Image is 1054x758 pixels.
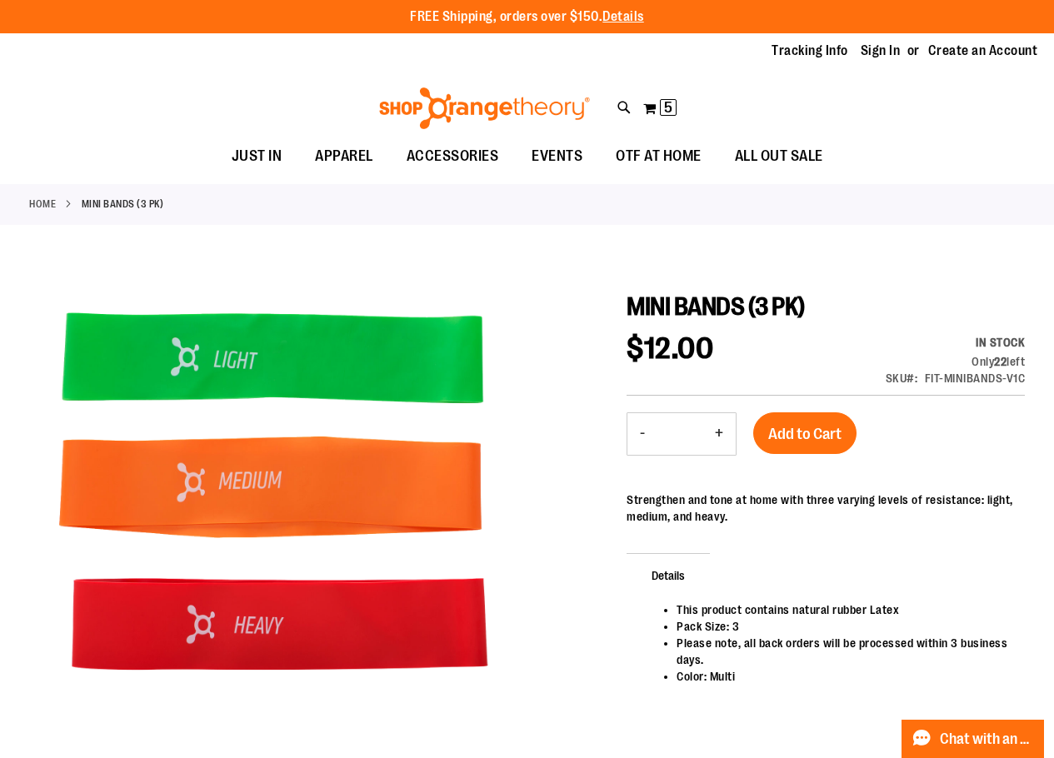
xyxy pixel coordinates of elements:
span: Add to Cart [768,425,842,443]
div: Availability [886,334,1026,351]
span: Details [627,553,710,596]
span: ACCESSORIES [407,137,499,175]
span: Chat with an Expert [940,731,1034,747]
button: Increase product quantity [702,413,736,455]
div: FIT-MINIBANDS-V1C [925,370,1026,386]
span: JUST IN [232,137,282,175]
strong: SKU [886,372,918,385]
button: Chat with an Expert [902,720,1045,758]
span: OTF AT HOME [616,137,702,175]
li: This product contains natural rubber Latex [677,601,1008,618]
li: Please note, all back orders will be processed within 3 business days. [677,635,1008,668]
div: Strengthen and tone at home with three varying levels of resistance: light, medium, and heavy. [627,491,1025,525]
span: MINI BANDS (3 PK) [627,292,805,321]
button: Decrease product quantity [627,413,657,455]
button: Add to Cart [753,412,857,454]
li: Color: Multi [677,668,1008,685]
span: 5 [664,99,672,116]
input: Product quantity [657,414,702,454]
li: Pack Size: 3 [677,618,1008,635]
a: Tracking Info [772,42,848,60]
div: carousel [29,242,527,740]
div: Only 22 left [886,353,1026,370]
img: Main view of MINI BANDS-V1C [29,239,527,737]
a: Details [602,9,644,24]
span: EVENTS [532,137,582,175]
div: Main view of MINI BANDS-V1C [29,242,527,740]
img: Shop Orangetheory [377,87,592,129]
span: ALL OUT SALE [735,137,823,175]
p: FREE Shipping, orders over $150. [410,7,644,27]
span: APPAREL [315,137,373,175]
span: In stock [976,336,1025,349]
strong: 22 [994,355,1007,368]
a: Home [29,197,56,212]
strong: MINI BANDS (3 PK) [82,197,164,212]
a: Sign In [861,42,901,60]
span: $12.00 [627,332,713,366]
a: Create an Account [928,42,1038,60]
